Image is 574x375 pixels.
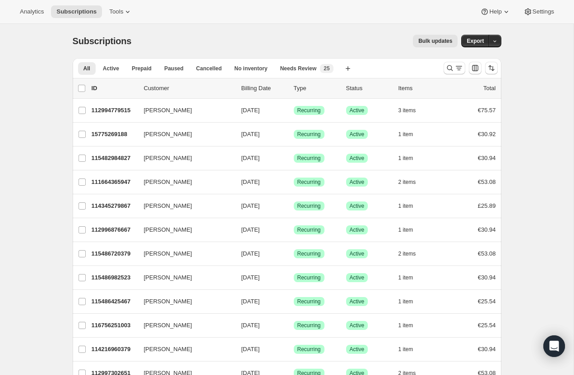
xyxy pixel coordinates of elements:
p: 111664365947 [92,178,137,187]
span: 1 item [398,346,413,353]
span: Settings [532,8,554,15]
button: Bulk updates [413,35,458,47]
div: 15775269188[PERSON_NAME][DATE]SuccessRecurringSuccessActive1 item€30.92 [92,128,496,141]
span: Recurring [297,226,321,233]
span: 2 items [398,250,416,257]
span: [PERSON_NAME] [144,273,192,282]
div: 114345279867[PERSON_NAME][DATE]SuccessRecurringSuccessActive1 item£25.89 [92,200,496,212]
button: [PERSON_NAME] [139,294,229,309]
span: All [83,65,90,72]
p: 115486425467 [92,297,137,306]
button: 1 item [398,295,423,308]
span: [DATE] [241,226,260,233]
p: Status [346,84,391,93]
span: Recurring [297,178,321,186]
span: Active [350,298,365,305]
button: Analytics [14,5,49,18]
button: [PERSON_NAME] [139,175,229,189]
button: [PERSON_NAME] [139,223,229,237]
button: 1 item [398,152,423,165]
span: [PERSON_NAME] [144,201,192,210]
button: 1 item [398,224,423,236]
p: 114216960379 [92,345,137,354]
span: [PERSON_NAME] [144,154,192,163]
div: 115486425467[PERSON_NAME][DATE]SuccessRecurringSuccessActive1 item€25.54 [92,295,496,308]
button: Settings [518,5,560,18]
span: €30.94 [478,155,496,161]
p: 15775269188 [92,130,137,139]
span: Recurring [297,131,321,138]
button: 1 item [398,200,423,212]
span: Needs Review [280,65,317,72]
button: Search and filter results [444,62,465,74]
div: 115482984827[PERSON_NAME][DATE]SuccessRecurringSuccessActive1 item€30.94 [92,152,496,165]
span: 1 item [398,322,413,329]
span: €30.94 [478,346,496,352]
span: Active [350,274,365,281]
span: [DATE] [241,107,260,114]
span: €25.54 [478,322,496,329]
span: [DATE] [241,202,260,209]
span: €25.54 [478,298,496,305]
span: [PERSON_NAME] [144,297,192,306]
span: Active [350,226,365,233]
span: Recurring [297,274,321,281]
span: Tools [109,8,123,15]
span: No inventory [234,65,267,72]
span: Paused [164,65,184,72]
span: 25 [324,65,329,72]
button: 3 items [398,104,426,117]
span: [DATE] [241,346,260,352]
span: €30.94 [478,226,496,233]
span: [PERSON_NAME] [144,130,192,139]
button: [PERSON_NAME] [139,103,229,118]
span: Subscriptions [56,8,97,15]
button: 2 items [398,176,426,188]
span: Analytics [20,8,44,15]
button: [PERSON_NAME] [139,318,229,333]
span: Recurring [297,107,321,114]
span: 1 item [398,155,413,162]
span: Help [489,8,501,15]
button: [PERSON_NAME] [139,199,229,213]
div: 116756251003[PERSON_NAME][DATE]SuccessRecurringSuccessActive1 item€25.54 [92,319,496,332]
span: Active [350,202,365,210]
span: Active [350,346,365,353]
span: Recurring [297,155,321,162]
span: Subscriptions [73,36,132,46]
button: Customize table column order and visibility [469,62,481,74]
span: 1 item [398,274,413,281]
button: 1 item [398,128,423,141]
span: [PERSON_NAME] [144,321,192,330]
div: 115486982523[PERSON_NAME][DATE]SuccessRecurringSuccessActive1 item€30.94 [92,271,496,284]
span: Recurring [297,322,321,329]
span: Active [350,178,365,186]
div: 112994779515[PERSON_NAME][DATE]SuccessRecurringSuccessActive3 items€75.57 [92,104,496,117]
button: [PERSON_NAME] [139,127,229,142]
span: [PERSON_NAME] [144,106,192,115]
span: 2 items [398,178,416,186]
p: 116756251003 [92,321,137,330]
span: [DATE] [241,131,260,137]
span: 1 item [398,202,413,210]
p: Customer [144,84,234,93]
button: 1 item [398,343,423,356]
span: [DATE] [241,178,260,185]
p: 115482984827 [92,154,137,163]
div: 112996876667[PERSON_NAME][DATE]SuccessRecurringSuccessActive1 item€30.94 [92,224,496,236]
p: 115486720379 [92,249,137,258]
button: 1 item [398,319,423,332]
button: Subscriptions [51,5,102,18]
span: Bulk updates [418,37,452,45]
p: 115486982523 [92,273,137,282]
button: 2 items [398,247,426,260]
p: Total [483,84,495,93]
span: 1 item [398,226,413,233]
span: [DATE] [241,322,260,329]
button: Export [461,35,489,47]
button: [PERSON_NAME] [139,247,229,261]
span: Recurring [297,250,321,257]
button: [PERSON_NAME] [139,151,229,165]
span: 3 items [398,107,416,114]
div: 111664365947[PERSON_NAME][DATE]SuccessRecurringSuccessActive2 items€53.08 [92,176,496,188]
